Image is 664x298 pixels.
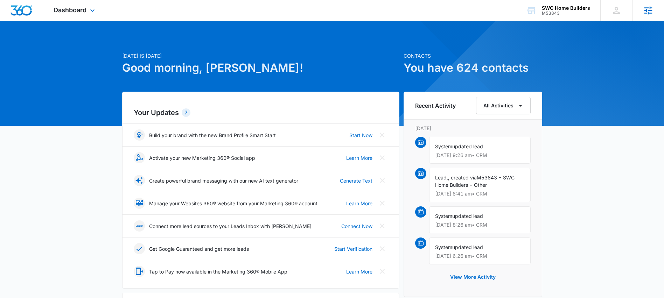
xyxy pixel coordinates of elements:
[435,143,452,149] span: System
[349,132,372,139] a: Start Now
[122,52,399,59] p: [DATE] is [DATE]
[149,222,312,230] p: Connect more lead sources to your Leads Inbox with [PERSON_NAME]
[415,101,456,110] h6: Recent Activity
[134,107,388,118] h2: Your Updates
[340,177,372,184] a: Generate Text
[435,175,448,180] span: Lead,
[149,200,317,207] p: Manage your Websites 360® website from your Marketing 360® account
[149,132,276,139] p: Build your brand with the new Brand Profile Smart Start
[149,245,249,253] p: Get Google Guaranteed and get more leads
[377,175,388,186] button: Close
[448,175,477,180] span: , created via
[435,222,525,227] p: [DATE] 8:26 am • CRM
[122,59,399,76] h1: Good morning, [PERSON_NAME]!
[377,152,388,163] button: Close
[341,222,372,230] a: Connect Now
[415,125,531,132] p: [DATE]
[377,198,388,209] button: Close
[542,5,590,11] div: account name
[346,154,372,162] a: Learn More
[54,6,86,14] span: Dashboard
[404,59,542,76] h1: You have 624 contacts
[377,243,388,254] button: Close
[435,254,525,258] p: [DATE] 6:26 am • CRM
[542,11,590,16] div: account id
[334,245,372,253] a: Start Verification
[377,129,388,141] button: Close
[377,266,388,277] button: Close
[346,268,372,275] a: Learn More
[149,177,298,184] p: Create powerful brand messaging with our new AI text generator
[476,97,531,114] button: All Activities
[346,200,372,207] a: Learn More
[404,52,542,59] p: Contacts
[452,244,483,250] span: updated lead
[452,213,483,219] span: updated lead
[452,143,483,149] span: updated lead
[377,220,388,232] button: Close
[149,154,255,162] p: Activate your new Marketing 360® Social app
[443,269,503,285] button: View More Activity
[149,268,287,275] p: Tap to Pay now available in the Marketing 360® Mobile App
[182,108,190,117] div: 7
[435,153,525,158] p: [DATE] 9:26 am • CRM
[435,191,525,196] p: [DATE] 8:41 am • CRM
[435,213,452,219] span: System
[435,244,452,250] span: System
